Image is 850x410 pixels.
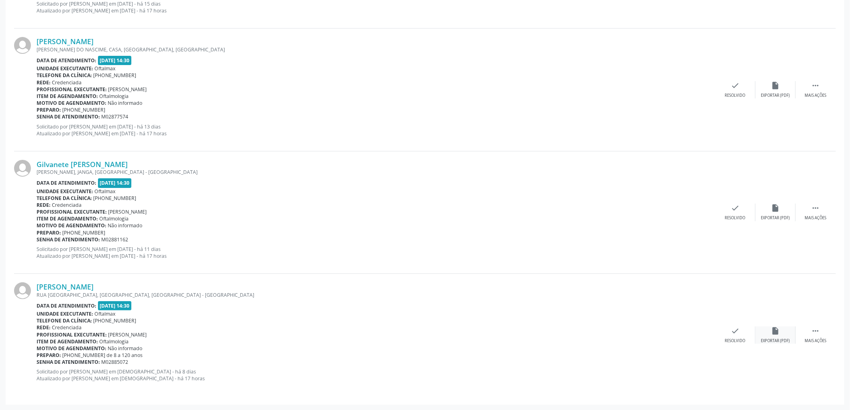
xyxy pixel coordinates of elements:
span: [PHONE_NUMBER] [94,317,137,324]
img: img [14,282,31,299]
span: Credenciada [52,79,82,86]
b: Unidade executante: [37,310,93,317]
b: Rede: [37,79,51,86]
b: Preparo: [37,229,61,236]
p: Solicitado por [PERSON_NAME] em [DEMOGRAPHIC_DATA] - há 8 dias Atualizado por [PERSON_NAME] em [D... [37,368,715,382]
i: insert_drive_file [771,81,780,90]
div: Resolvido [725,215,746,221]
span: [PERSON_NAME] [108,86,147,93]
div: Resolvido [725,338,746,344]
a: [PERSON_NAME] [37,37,94,46]
b: Unidade executante: [37,65,93,72]
p: Solicitado por [PERSON_NAME] em [DATE] - há 15 dias Atualizado por [PERSON_NAME] em [DATE] - há 1... [37,0,715,14]
span: [PHONE_NUMBER] de 8 a 120 anos [63,352,143,359]
b: Senha de atendimento: [37,359,100,365]
i:  [811,326,820,335]
span: Não informado [108,100,143,106]
b: Telefone da clínica: [37,317,92,324]
b: Rede: [37,324,51,331]
span: [DATE] 14:30 [98,178,132,188]
span: Oftalmax [95,188,116,195]
span: [PHONE_NUMBER] [63,229,106,236]
div: Resolvido [725,93,746,98]
div: Mais ações [805,338,827,344]
b: Senha de atendimento: [37,236,100,243]
span: [PHONE_NUMBER] [63,106,106,113]
span: [DATE] 14:30 [98,56,132,65]
b: Item de agendamento: [37,338,98,345]
b: Item de agendamento: [37,215,98,222]
span: Não informado [108,345,143,352]
b: Motivo de agendamento: [37,345,106,352]
span: Credenciada [52,324,82,331]
a: Gilvanete [PERSON_NAME] [37,160,128,169]
span: Oftalmologia [100,338,129,345]
span: [PERSON_NAME] [108,331,147,338]
div: RUA [GEOGRAPHIC_DATA], [GEOGRAPHIC_DATA], [GEOGRAPHIC_DATA] - [GEOGRAPHIC_DATA] [37,292,715,298]
a: [PERSON_NAME] [37,282,94,291]
b: Item de agendamento: [37,93,98,100]
span: M02881162 [102,236,129,243]
div: Mais ações [805,215,827,221]
b: Preparo: [37,106,61,113]
span: Oftalmologia [100,215,129,222]
span: [PHONE_NUMBER] [94,72,137,79]
b: Data de atendimento: [37,57,96,64]
span: Oftalmax [95,310,116,317]
span: M02877574 [102,113,129,120]
b: Telefone da clínica: [37,195,92,202]
span: [PHONE_NUMBER] [94,195,137,202]
span: [PERSON_NAME] [108,208,147,215]
div: [PERSON_NAME], JANGA, [GEOGRAPHIC_DATA] - [GEOGRAPHIC_DATA] [37,169,715,175]
span: M02885072 [102,359,129,365]
span: Não informado [108,222,143,229]
span: [DATE] 14:30 [98,301,132,310]
span: Oftalmax [95,65,116,72]
b: Profissional executante: [37,331,107,338]
p: Solicitado por [PERSON_NAME] em [DATE] - há 13 dias Atualizado por [PERSON_NAME] em [DATE] - há 1... [37,123,715,137]
b: Data de atendimento: [37,180,96,186]
b: Unidade executante: [37,188,93,195]
img: img [14,37,31,54]
i: insert_drive_file [771,204,780,212]
b: Profissional executante: [37,86,107,93]
b: Rede: [37,202,51,208]
b: Preparo: [37,352,61,359]
b: Motivo de agendamento: [37,222,106,229]
b: Senha de atendimento: [37,113,100,120]
span: Oftalmologia [100,93,129,100]
span: Credenciada [52,202,82,208]
div: Exportar (PDF) [761,338,790,344]
div: Exportar (PDF) [761,93,790,98]
div: Mais ações [805,93,827,98]
img: img [14,160,31,177]
div: Exportar (PDF) [761,215,790,221]
i: check [731,81,740,90]
p: Solicitado por [PERSON_NAME] em [DATE] - há 11 dias Atualizado por [PERSON_NAME] em [DATE] - há 1... [37,246,715,259]
b: Telefone da clínica: [37,72,92,79]
i: check [731,204,740,212]
b: Motivo de agendamento: [37,100,106,106]
b: Data de atendimento: [37,302,96,309]
i: check [731,326,740,335]
i:  [811,81,820,90]
i:  [811,204,820,212]
div: [PERSON_NAME] DO NASCIME, CASA, [GEOGRAPHIC_DATA], [GEOGRAPHIC_DATA] [37,46,715,53]
b: Profissional executante: [37,208,107,215]
i: insert_drive_file [771,326,780,335]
